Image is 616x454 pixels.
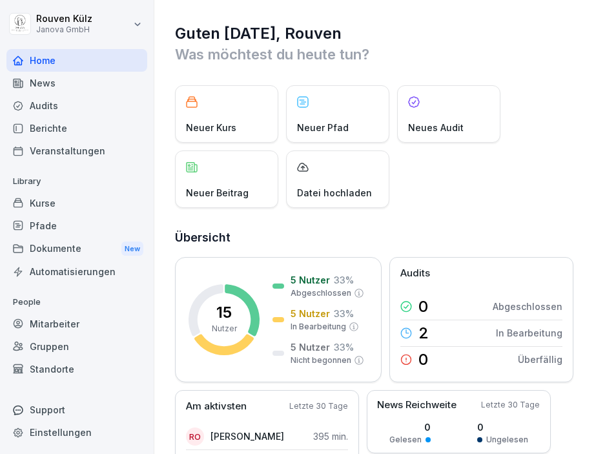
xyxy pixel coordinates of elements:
p: 33 % [334,273,354,287]
a: Pfade [6,214,147,237]
p: Am aktivsten [186,399,247,414]
p: 33 % [334,307,354,320]
p: 5 Nutzer [291,340,330,354]
p: Nutzer [212,323,237,335]
p: Janova GmbH [36,25,92,34]
p: Ungelesen [486,434,528,446]
h1: Guten [DATE], Rouven [175,23,597,44]
p: Neuer Beitrag [186,186,249,200]
p: Was möchtest du heute tun? [175,44,597,65]
p: 2 [418,325,429,341]
p: Rouven Külz [36,14,92,25]
a: Gruppen [6,335,147,358]
div: Dokumente [6,237,147,261]
a: Berichte [6,117,147,139]
p: Library [6,171,147,192]
p: 0 [418,299,428,315]
a: Einstellungen [6,421,147,444]
p: People [6,292,147,313]
p: 33 % [334,340,354,354]
p: 0 [477,420,528,434]
p: Nicht begonnen [291,355,351,366]
p: News Reichweite [377,398,457,413]
p: Gelesen [389,434,422,446]
p: 5 Nutzer [291,273,330,287]
a: News [6,72,147,94]
p: Neuer Kurs [186,121,236,134]
p: Letzte 30 Tage [289,400,348,412]
a: Mitarbeiter [6,313,147,335]
p: 395 min. [313,429,348,443]
p: Audits [400,266,430,281]
p: Überfällig [518,353,562,366]
p: Datei hochladen [297,186,372,200]
p: Neues Audit [408,121,464,134]
p: In Bearbeitung [496,326,562,340]
p: In Bearbeitung [291,321,346,333]
p: Abgeschlossen [493,300,562,313]
p: 0 [389,420,431,434]
h2: Übersicht [175,229,597,247]
p: 0 [418,352,428,367]
a: Audits [6,94,147,117]
p: [PERSON_NAME] [210,429,284,443]
p: Letzte 30 Tage [481,399,540,411]
p: 5 Nutzer [291,307,330,320]
a: DokumenteNew [6,237,147,261]
a: Veranstaltungen [6,139,147,162]
p: Abgeschlossen [291,287,351,299]
a: Automatisierungen [6,260,147,283]
a: Kurse [6,192,147,214]
p: Neuer Pfad [297,121,349,134]
a: Home [6,49,147,72]
p: 15 [216,305,232,320]
div: Support [6,398,147,421]
a: Standorte [6,358,147,380]
div: Ro [186,428,204,446]
div: New [121,242,143,256]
